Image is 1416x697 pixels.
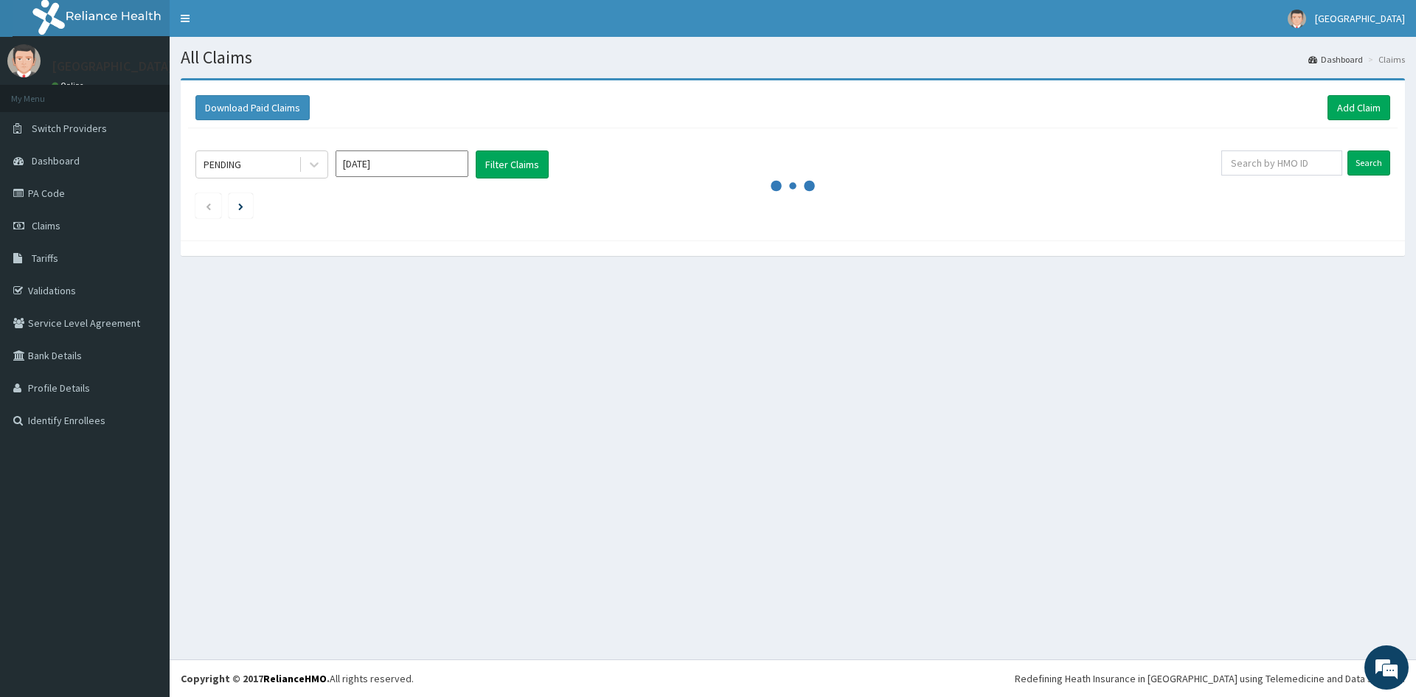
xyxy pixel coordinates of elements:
[32,252,58,265] span: Tariffs
[1221,150,1342,176] input: Search by HMO ID
[52,80,87,91] a: Online
[1327,95,1390,120] a: Add Claim
[181,672,330,685] strong: Copyright © 2017 .
[1308,53,1363,66] a: Dashboard
[170,659,1416,697] footer: All rights reserved.
[32,219,60,232] span: Claims
[1315,12,1405,25] span: [GEOGRAPHIC_DATA]
[336,150,468,177] input: Select Month and Year
[1015,671,1405,686] div: Redefining Heath Insurance in [GEOGRAPHIC_DATA] using Telemedicine and Data Science!
[181,48,1405,67] h1: All Claims
[7,44,41,77] img: User Image
[52,60,173,73] p: [GEOGRAPHIC_DATA]
[1288,10,1306,28] img: User Image
[205,199,212,212] a: Previous page
[771,164,815,208] svg: audio-loading
[238,199,243,212] a: Next page
[263,672,327,685] a: RelianceHMO
[1347,150,1390,176] input: Search
[32,154,80,167] span: Dashboard
[204,157,241,172] div: PENDING
[32,122,107,135] span: Switch Providers
[476,150,549,178] button: Filter Claims
[1364,53,1405,66] li: Claims
[195,95,310,120] button: Download Paid Claims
